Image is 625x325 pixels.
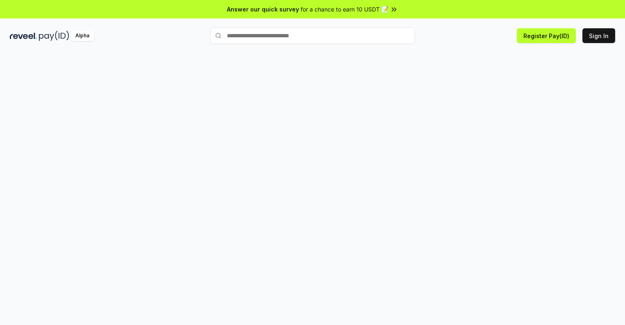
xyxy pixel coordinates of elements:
[71,31,94,41] div: Alpha
[582,28,615,43] button: Sign In
[39,31,69,41] img: pay_id
[517,28,576,43] button: Register Pay(ID)
[227,5,299,14] span: Answer our quick survey
[301,5,388,14] span: for a chance to earn 10 USDT 📝
[10,31,37,41] img: reveel_dark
